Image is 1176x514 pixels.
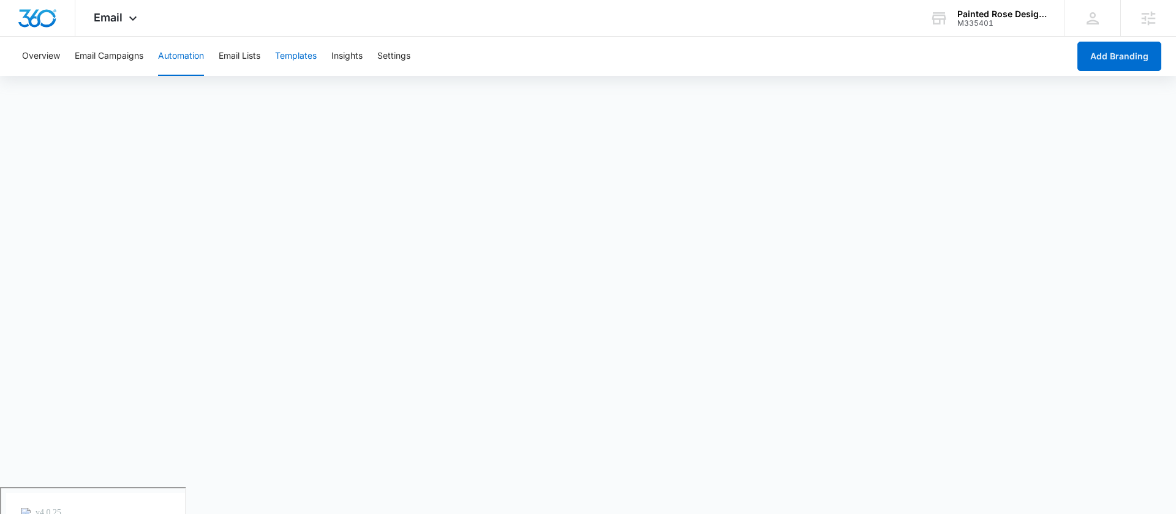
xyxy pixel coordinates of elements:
[75,37,143,76] button: Email Campaigns
[34,20,60,29] div: v 4.0.25
[33,71,43,81] img: tab_domain_overview_orange.svg
[122,71,132,81] img: tab_keywords_by_traffic_grey.svg
[331,37,363,76] button: Insights
[219,37,260,76] button: Email Lists
[47,72,110,80] div: Domain Overview
[275,37,317,76] button: Templates
[377,37,410,76] button: Settings
[957,9,1047,19] div: account name
[20,32,29,42] img: website_grey.svg
[1077,42,1161,71] button: Add Branding
[135,72,206,80] div: Keywords by Traffic
[94,11,123,24] span: Email
[32,32,135,42] div: Domain: [DOMAIN_NAME]
[957,19,1047,28] div: account id
[20,20,29,29] img: logo_orange.svg
[158,37,204,76] button: Automation
[22,37,60,76] button: Overview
